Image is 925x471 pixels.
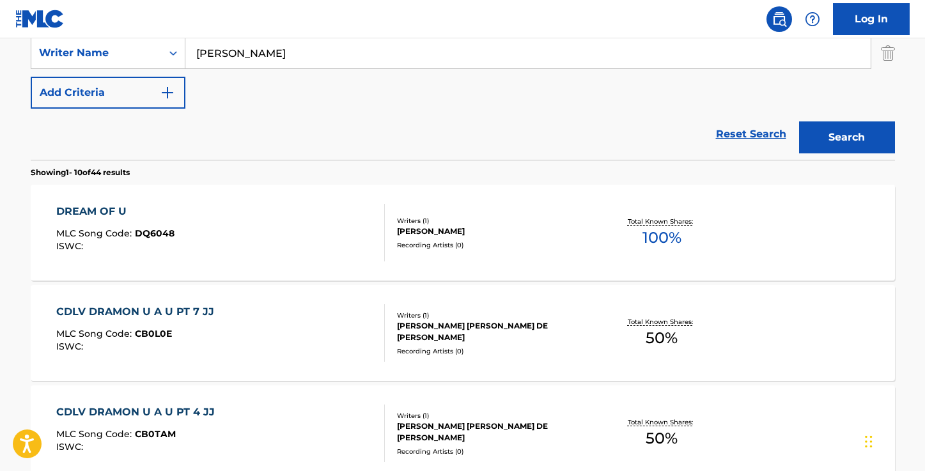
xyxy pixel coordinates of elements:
[31,185,895,281] a: DREAM OF UMLC Song Code:DQ6048ISWC:Writers (1)[PERSON_NAME]Recording Artists (0)Total Known Share...
[56,228,135,239] span: MLC Song Code :
[56,328,135,339] span: MLC Song Code :
[39,45,154,61] div: Writer Name
[31,285,895,381] a: CDLV DRAMON U A U PT 7 JJMLC Song Code:CB0L0EISWC:Writers (1)[PERSON_NAME] [PERSON_NAME] DE [PERS...
[397,411,590,421] div: Writers ( 1 )
[397,447,590,456] div: Recording Artists ( 0 )
[800,6,825,32] div: Help
[710,120,793,148] a: Reset Search
[628,417,696,427] p: Total Known Shares:
[56,204,175,219] div: DREAM OF U
[833,3,910,35] a: Log In
[799,121,895,153] button: Search
[646,427,678,450] span: 50 %
[135,428,176,440] span: CB0TAM
[56,304,221,320] div: CDLV DRAMON U A U PT 7 JJ
[135,228,175,239] span: DQ6048
[31,167,130,178] p: Showing 1 - 10 of 44 results
[31,77,185,109] button: Add Criteria
[397,226,590,237] div: [PERSON_NAME]
[881,37,895,69] img: Delete Criterion
[56,441,86,452] span: ISWC :
[397,240,590,250] div: Recording Artists ( 0 )
[642,226,681,249] span: 100 %
[805,12,820,27] img: help
[397,311,590,320] div: Writers ( 1 )
[56,428,135,440] span: MLC Song Code :
[397,421,590,444] div: [PERSON_NAME] [PERSON_NAME] DE [PERSON_NAME]
[56,405,221,420] div: CDLV DRAMON U A U PT 4 JJ
[397,346,590,356] div: Recording Artists ( 0 )
[646,327,678,350] span: 50 %
[772,12,787,27] img: search
[397,320,590,343] div: [PERSON_NAME] [PERSON_NAME] DE [PERSON_NAME]
[135,328,172,339] span: CB0L0E
[865,422,873,461] div: Drag
[628,217,696,226] p: Total Known Shares:
[397,216,590,226] div: Writers ( 1 )
[56,341,86,352] span: ISWC :
[861,410,925,471] iframe: Chat Widget
[160,85,175,100] img: 9d2ae6d4665cec9f34b9.svg
[628,317,696,327] p: Total Known Shares:
[766,6,792,32] a: Public Search
[56,240,86,252] span: ISWC :
[15,10,65,28] img: MLC Logo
